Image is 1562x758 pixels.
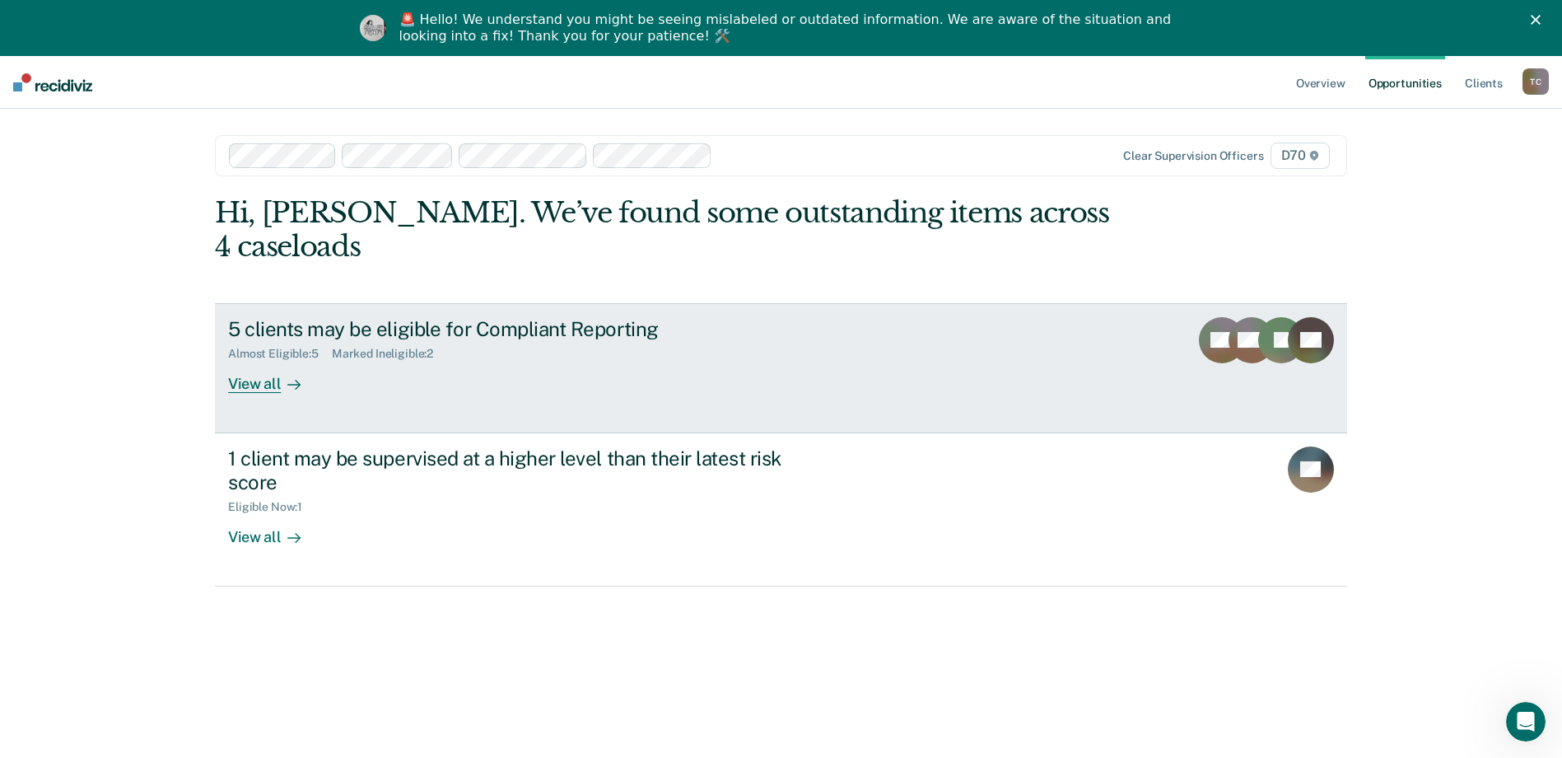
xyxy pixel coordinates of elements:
div: View all [228,361,320,393]
a: 5 clients may be eligible for Compliant ReportingAlmost Eligible:5Marked Ineligible:2View all [215,303,1347,433]
div: 🚨 Hello! We understand you might be seeing mislabeled or outdated information. We are aware of th... [399,12,1177,44]
a: Overview [1293,56,1349,109]
div: Almost Eligible : 5 [228,347,332,361]
div: View all [228,514,320,546]
a: Opportunities [1365,56,1445,109]
div: Eligible Now : 1 [228,500,315,514]
a: 1 client may be supervised at a higher level than their latest risk scoreEligible Now:1View all [215,433,1347,587]
iframe: Intercom live chat [1506,702,1546,742]
span: D70 [1271,143,1330,169]
img: Recidiviz [13,73,92,91]
button: TC [1522,68,1549,95]
div: Close [1531,15,1547,25]
div: Marked Ineligible : 2 [332,347,446,361]
div: 5 clients may be eligible for Compliant Reporting [228,317,806,341]
div: Clear supervision officers [1123,149,1263,163]
a: Clients [1462,56,1506,109]
div: Hi, [PERSON_NAME]. We’ve found some outstanding items across 4 caseloads [215,196,1121,264]
div: 1 client may be supervised at a higher level than their latest risk score [228,447,806,494]
div: T C [1522,68,1549,95]
img: Profile image for Kim [360,15,386,41]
